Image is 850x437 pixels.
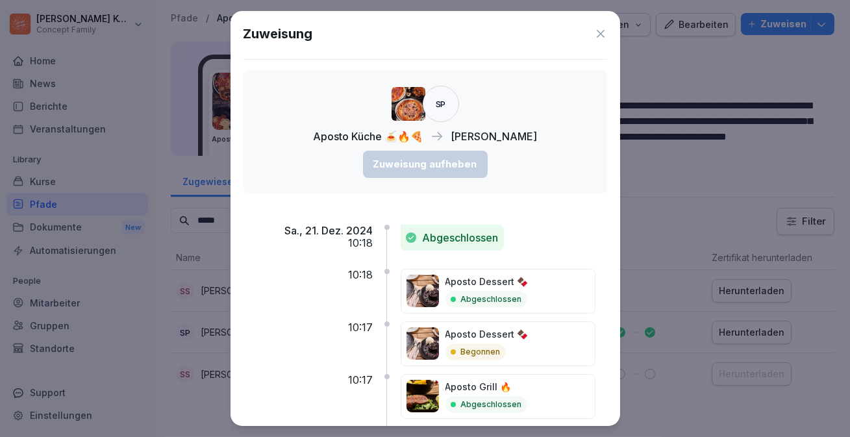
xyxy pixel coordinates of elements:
p: 10:18 [349,237,373,249]
h1: Zuweisung [244,24,313,44]
img: h9sh8yxpx5gzl0yzs9rinjv7.png [406,380,439,412]
img: rj0yud9yw1p9s21ly90334le.png [406,327,439,360]
p: Aposto Dessert 🍫 [445,327,529,341]
p: Begonnen [461,346,501,358]
p: [PERSON_NAME] [451,129,537,144]
p: Aposto Küche 🍝🔥🍕 [313,129,423,144]
p: Aposto Grill 🔥 [445,380,527,393]
p: Abgeschlossen [461,399,522,410]
p: 10:18 [349,269,373,281]
p: Abgeschlossen [461,293,522,305]
button: Zuweisung aufheben [363,151,488,178]
div: SP [423,86,459,122]
p: 10:17 [349,374,373,386]
div: Zuweisung aufheben [373,157,477,171]
p: Sa., 21. Dez. 2024 [285,225,373,237]
img: rj0yud9yw1p9s21ly90334le.png [406,275,439,307]
p: Abgeschlossen [423,230,499,245]
p: Aposto Dessert 🍫 [445,275,529,288]
p: 10:17 [349,321,373,334]
img: vjrco0uun0d0xp6usl1ytl1t.png [392,87,425,121]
